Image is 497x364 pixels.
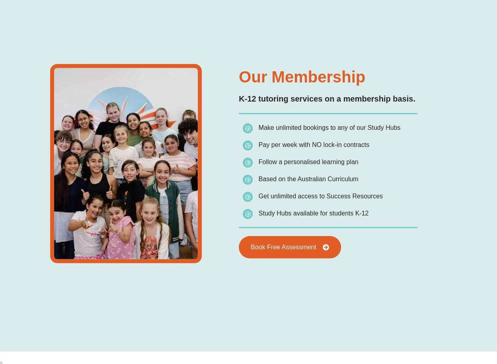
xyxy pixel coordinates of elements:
[259,210,369,217] span: Study Hubs available for students K-12
[184,1,195,12] button: Text
[259,141,369,148] span: Pay per week with NO lock-in contracts
[239,236,341,258] a: Book Free Assessment
[243,123,253,133] img: icon-list.png
[239,69,365,85] h3: Our Membership
[195,1,206,12] button: Draw
[243,175,253,185] img: icon-list.png
[251,244,316,250] span: Book Free Assessment
[243,141,253,151] img: icon-list.png
[243,209,253,219] img: icon-list.png
[259,124,401,131] span: Make unlimited bookings to any of our Study Hubs
[206,1,217,12] button: Add or edit images
[243,192,253,202] img: icon-list.png
[239,93,415,105] p: K-12 tutoring services on a membership basis.
[457,326,497,364] div: 채팅 위젯
[259,159,359,165] span: Follow a personalised learning plan
[243,158,253,168] img: icon-list.png
[47,1,58,12] span: / ⁨0⁩
[259,176,359,182] span: Based on the Australian Curriculum
[259,193,383,200] span: Get unlimited access to Success Resources
[457,326,497,364] iframe: Chat Widget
